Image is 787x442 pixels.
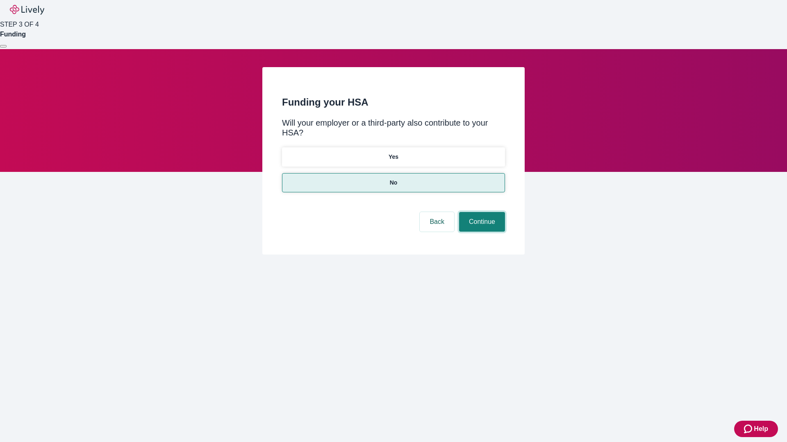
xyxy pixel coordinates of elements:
[282,118,505,138] div: Will your employer or a third-party also contribute to your HSA?
[734,421,778,437] button: Zendesk support iconHelp
[459,212,505,232] button: Continue
[389,153,398,161] p: Yes
[282,147,505,167] button: Yes
[390,178,398,187] p: No
[754,424,768,434] span: Help
[744,424,754,434] svg: Zendesk support icon
[420,212,454,232] button: Back
[282,173,505,192] button: No
[10,5,44,15] img: Lively
[282,95,505,110] h2: Funding your HSA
